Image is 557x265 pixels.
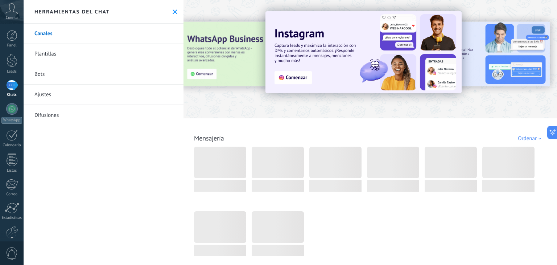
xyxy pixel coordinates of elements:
div: Correo [1,192,22,197]
img: Slide 2 [395,22,550,86]
a: Bots [24,64,183,85]
div: Calendario [1,143,22,148]
h2: Herramientas del chat [34,8,110,15]
div: Ordenar [518,135,544,142]
a: Plantillas [24,44,183,64]
div: Panel [1,43,22,48]
div: WhatsApp [1,117,22,124]
div: Estadísticas [1,216,22,220]
div: Leads [1,69,22,74]
img: Slide 3 [180,22,335,86]
div: Listas [1,168,22,173]
div: Chats [1,93,22,97]
a: Canales [24,24,183,44]
span: Cuenta [6,16,18,20]
a: Difusiones [24,105,183,125]
img: Slide 1 [265,11,462,93]
a: Ajustes [24,85,183,105]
